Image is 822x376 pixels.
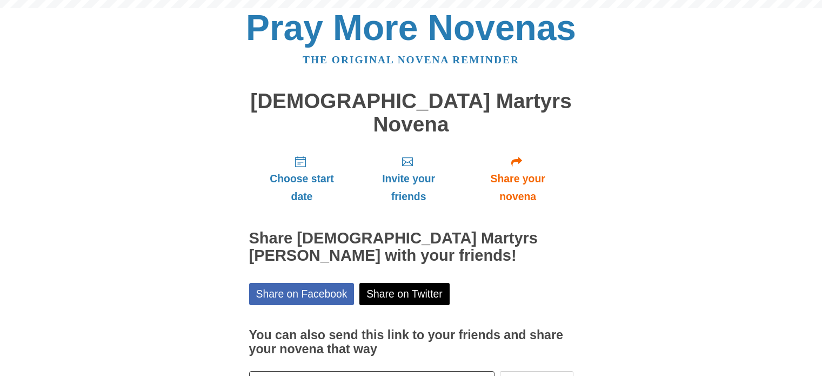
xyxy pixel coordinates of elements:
[249,283,355,305] a: Share on Facebook
[359,283,450,305] a: Share on Twitter
[463,147,573,211] a: Share your novena
[249,328,573,356] h3: You can also send this link to your friends and share your novena that way
[355,147,462,211] a: Invite your friends
[365,170,451,206] span: Invite your friends
[260,170,344,206] span: Choose start date
[246,8,576,48] a: Pray More Novenas
[249,147,355,211] a: Choose start date
[249,90,573,136] h1: [DEMOGRAPHIC_DATA] Martyrs Novena
[249,230,573,265] h2: Share [DEMOGRAPHIC_DATA] Martyrs [PERSON_NAME] with your friends!
[473,170,563,206] span: Share your novena
[303,54,519,65] a: The original novena reminder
